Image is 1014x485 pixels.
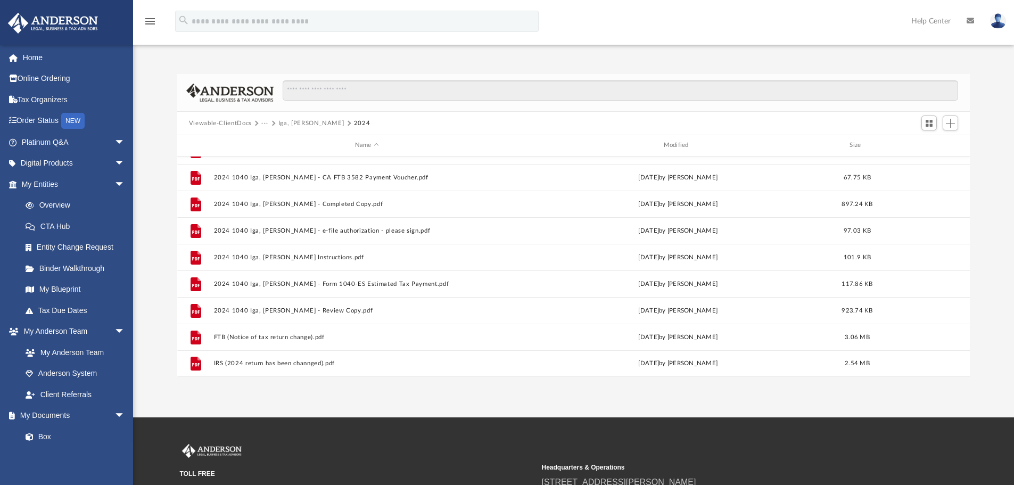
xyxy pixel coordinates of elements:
span: arrow_drop_down [114,174,136,195]
img: Anderson Advisors Platinum Portal [5,13,101,34]
a: Home [7,47,141,68]
button: 2024 1040 Iga, [PERSON_NAME] Instructions.pdf [213,254,520,261]
button: Iga, [PERSON_NAME] [278,119,344,128]
img: User Pic [990,13,1006,29]
div: by [PERSON_NAME] [525,359,831,368]
div: [DATE] by [PERSON_NAME] [525,172,831,182]
a: Tax Due Dates [15,300,141,321]
div: Size [836,141,878,150]
div: [DATE] by [PERSON_NAME] [525,252,831,262]
div: [DATE] by [PERSON_NAME] [525,199,831,209]
button: 2024 1040 Iga, [PERSON_NAME] - Completed Copy.pdf [213,201,520,208]
span: 97.03 KB [844,227,871,233]
img: Anderson Advisors Platinum Portal [180,444,244,458]
span: 897.24 KB [842,201,872,207]
button: Switch to Grid View [921,116,937,130]
a: Tax Organizers [7,89,141,110]
button: IRS (2024 return has been channged).pdf [213,360,520,367]
span: arrow_drop_down [114,405,136,427]
a: Online Ordering [7,68,141,89]
a: Client Referrals [15,384,136,405]
a: Entity Change Request [15,237,141,258]
a: Anderson System [15,363,136,384]
a: menu [144,20,156,28]
button: 2024 1040 Iga, [PERSON_NAME] - CA FTB 3582 Payment Voucher.pdf [213,174,520,181]
button: FTB (Notice of tax return change).pdf [213,334,520,341]
div: [DATE] by [PERSON_NAME] [525,306,831,315]
span: 67.75 KB [844,174,871,180]
a: Digital Productsarrow_drop_down [7,153,141,174]
a: Box [15,426,130,447]
a: Meeting Minutes [15,447,136,468]
a: Binder Walkthrough [15,258,141,279]
span: 3.06 MB [845,334,870,340]
div: NEW [61,113,85,129]
div: by [PERSON_NAME] [525,332,831,342]
button: 2024 1040 Iga, [PERSON_NAME] - Review Copy.pdf [213,307,520,314]
div: Modified [524,141,831,150]
a: Platinum Q&Aarrow_drop_down [7,131,141,153]
a: My Anderson Team [15,342,130,363]
span: 101.9 KB [844,254,871,260]
div: [DATE] by [PERSON_NAME] [525,226,831,235]
button: 2024 [354,119,370,128]
div: [DATE] by [PERSON_NAME] [525,279,831,289]
div: grid [177,157,970,377]
span: arrow_drop_down [114,153,136,175]
span: 2.54 MB [845,360,870,366]
a: Order StatusNEW [7,110,141,132]
span: [DATE] [638,334,659,340]
a: CTA Hub [15,216,141,237]
span: 117.86 KB [842,281,872,286]
small: TOLL FREE [180,469,534,479]
span: arrow_drop_down [114,131,136,153]
span: 923.74 KB [842,307,872,313]
button: ··· [261,119,268,128]
span: arrow_drop_down [114,321,136,343]
button: 2024 1040 Iga, [PERSON_NAME] - Form 1040-ES Estimated Tax Payment.pdf [213,281,520,287]
i: search [178,14,189,26]
div: id [883,141,958,150]
a: My Entitiesarrow_drop_down [7,174,141,195]
a: My Documentsarrow_drop_down [7,405,136,426]
i: menu [144,15,156,28]
a: My Anderson Teamarrow_drop_down [7,321,136,342]
span: [DATE] [638,360,659,366]
button: Add [943,116,959,130]
button: Viewable-ClientDocs [189,119,252,128]
button: 2024 1040 Iga, [PERSON_NAME] - e-file authorization - please sign.pdf [213,227,520,234]
a: My Blueprint [15,279,136,300]
a: Overview [15,195,141,216]
div: id [182,141,209,150]
small: Headquarters & Operations [542,463,896,472]
div: Name [213,141,520,150]
input: Search files and folders [283,80,958,101]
